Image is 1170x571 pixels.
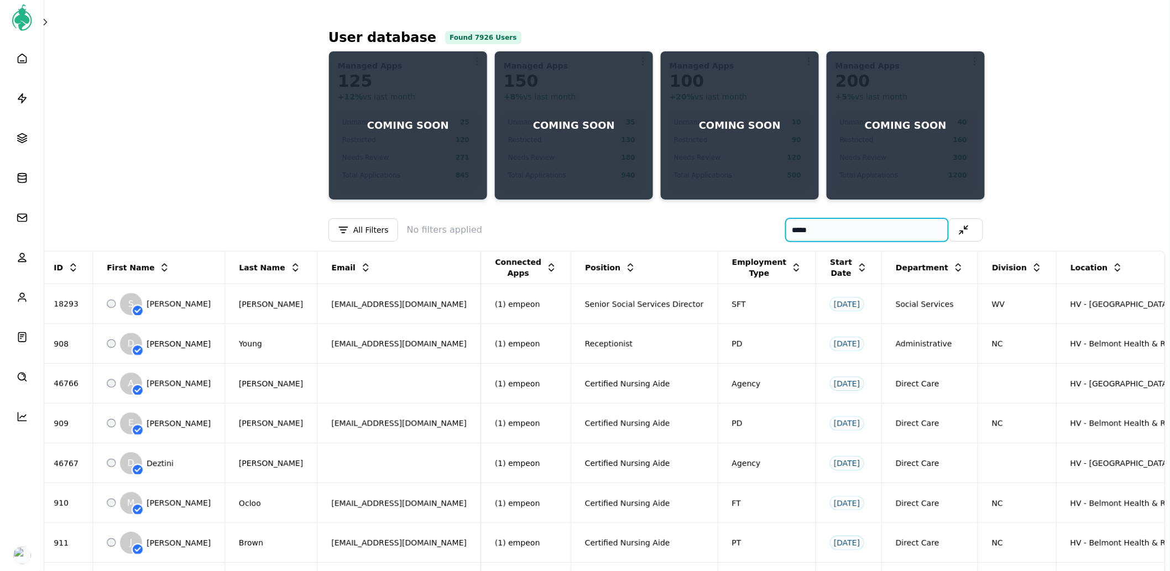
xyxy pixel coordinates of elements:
[332,499,467,507] span: [EMAIL_ADDRESS][DOMAIN_NAME]
[147,378,211,389] span: [PERSON_NAME]
[831,536,864,550] div: [DATE]
[54,499,69,507] span: 910
[9,4,35,31] img: AccessGenie Logo
[896,300,954,308] span: Social Services
[407,223,483,237] span: No filters applied
[54,459,79,468] span: 46767
[128,458,134,469] span: D
[328,27,436,49] span: User database
[367,118,449,133] p: COMING SOON
[831,376,864,391] div: [DATE]
[992,300,1005,308] span: WV
[332,300,467,308] span: [EMAIL_ADDRESS][DOMAIN_NAME]
[131,463,144,476] img: status badge
[239,538,263,547] span: Brown
[495,459,540,468] span: (1) empeon
[495,300,540,308] span: (1) empeon
[896,499,939,507] span: Direct Care
[896,339,952,348] span: Administrative
[128,418,134,429] span: E
[40,258,92,277] div: ID
[147,497,211,509] span: [PERSON_NAME]
[585,300,704,308] span: Senior Social Services Director
[831,456,864,470] div: [DATE]
[495,538,540,547] span: (1) empeon
[699,118,781,133] p: COMING SOON
[131,384,144,397] img: status badge
[719,252,815,283] div: Employment Type
[992,339,1003,348] span: NC
[896,538,939,547] span: Direct Care
[318,258,480,277] div: Email
[992,538,1003,547] span: NC
[831,337,864,351] div: [DATE]
[896,459,939,468] span: Direct Care
[732,538,741,547] span: PT
[239,379,303,388] span: [PERSON_NAME]
[332,538,467,547] span: [EMAIL_ADDRESS][DOMAIN_NAME]
[239,459,303,468] span: [PERSON_NAME]
[482,252,570,283] div: Connected Apps
[130,537,133,548] span: J
[131,344,144,357] img: status badge
[147,418,211,429] span: [PERSON_NAME]
[896,419,939,428] span: Direct Care
[585,379,670,388] span: Certified Nursing Aide
[831,297,864,311] div: [DATE]
[54,379,79,388] span: 46766
[585,339,633,348] span: Receptionist
[896,379,939,388] span: Direct Care
[131,543,144,556] img: status badge
[54,339,69,348] span: 908
[128,338,134,349] span: D
[732,419,743,428] span: PD
[131,503,144,516] img: status badge
[147,298,211,310] span: [PERSON_NAME]
[572,258,717,277] div: Position
[128,298,134,310] span: S
[732,459,761,468] span: Agency
[732,339,743,348] span: PD
[732,300,746,308] span: SFT
[533,118,615,133] p: COMING SOON
[585,419,670,428] span: Certified Nursing Aide
[239,499,261,507] span: Ocloo
[353,224,389,235] span: All Filters
[585,459,670,468] span: Certified Nursing Aide
[332,339,467,348] span: [EMAIL_ADDRESS][DOMAIN_NAME]
[495,419,540,428] span: (1) empeon
[147,338,211,349] span: [PERSON_NAME]
[54,419,69,428] span: 909
[882,258,977,277] div: Department
[93,258,224,277] div: First Name
[495,379,540,388] span: (1) empeon
[495,339,540,348] span: (1) empeon
[128,378,134,389] span: A
[817,252,881,283] div: Start Date
[495,499,540,507] span: (1) empeon
[239,339,262,348] span: Young
[992,419,1003,428] span: NC
[732,379,761,388] span: Agency
[831,416,864,431] div: [DATE]
[131,304,144,317] img: status badge
[239,300,303,308] span: [PERSON_NAME]
[54,300,79,308] span: 18293
[147,458,174,469] span: Deztini
[732,499,741,507] span: FT
[54,538,69,547] span: 911
[979,258,1056,277] div: Division
[226,258,316,277] div: Last Name
[328,218,398,242] button: All Filters
[239,419,303,428] span: [PERSON_NAME]
[865,118,947,133] p: COMING SOON
[445,31,521,44] span: Found 7926 Users
[127,497,135,509] span: M
[992,499,1003,507] span: NC
[332,419,467,428] span: [EMAIL_ADDRESS][DOMAIN_NAME]
[585,499,670,507] span: Certified Nursing Aide
[831,496,864,510] div: [DATE]
[131,423,144,437] img: status badge
[147,537,211,548] span: [PERSON_NAME]
[585,538,670,547] span: Certified Nursing Aide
